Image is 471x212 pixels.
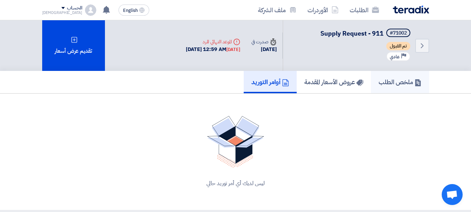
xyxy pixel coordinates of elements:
div: صدرت في [251,38,276,45]
div: الحساب [67,5,82,11]
span: English [123,8,138,13]
span: Supply Request - 911 [320,29,383,38]
a: ملخص الطلب [371,71,429,93]
a: أوامر التوريد [244,71,297,93]
div: الموعد النهائي للرد [186,38,240,45]
span: عادي [390,53,400,60]
img: No Quotations Found! [207,116,264,168]
div: [DATE] [251,45,276,53]
a: Open chat [442,184,463,205]
div: [DATE] [226,46,240,53]
h5: ملخص الطلب [379,78,421,86]
img: Teradix logo [393,6,429,14]
img: profile_test.png [85,5,96,16]
a: ملف الشركة [252,2,302,18]
div: تقديم عرض أسعار [42,20,105,71]
a: الأوردرات [302,2,344,18]
a: عروض الأسعار المقدمة [297,71,371,93]
div: ليس لديك أي أمر توريد حالي [51,179,421,188]
button: English [119,5,149,16]
a: الطلبات [344,2,385,18]
h5: Supply Request - 911 [320,29,412,38]
div: [DEMOGRAPHIC_DATA] [42,11,82,15]
span: تم القبول [386,42,410,50]
div: #71002 [390,31,407,36]
div: [DATE] 12:59 AM [186,45,240,53]
h5: أوامر التوريد [251,78,289,86]
h5: عروض الأسعار المقدمة [304,78,363,86]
